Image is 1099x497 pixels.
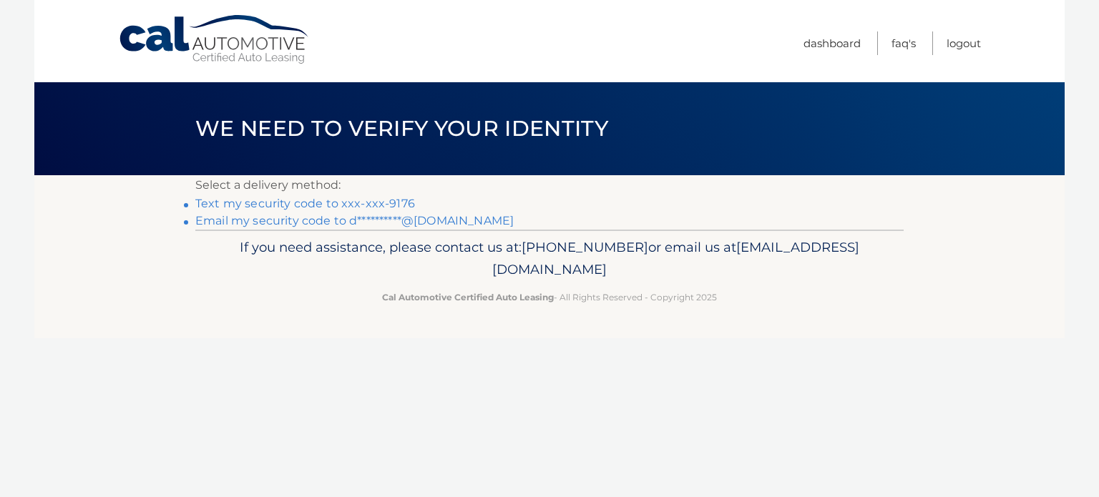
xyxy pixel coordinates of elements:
a: Email my security code to d**********@[DOMAIN_NAME] [195,214,514,227]
a: FAQ's [892,31,916,55]
span: [PHONE_NUMBER] [522,239,648,255]
a: Logout [947,31,981,55]
a: Dashboard [804,31,861,55]
a: Cal Automotive [118,14,311,65]
p: If you need assistance, please contact us at: or email us at [205,236,894,282]
p: Select a delivery method: [195,175,904,195]
p: - All Rights Reserved - Copyright 2025 [205,290,894,305]
a: Text my security code to xxx-xxx-9176 [195,197,415,210]
strong: Cal Automotive Certified Auto Leasing [382,292,554,302]
span: We need to verify your identity [195,115,608,142]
